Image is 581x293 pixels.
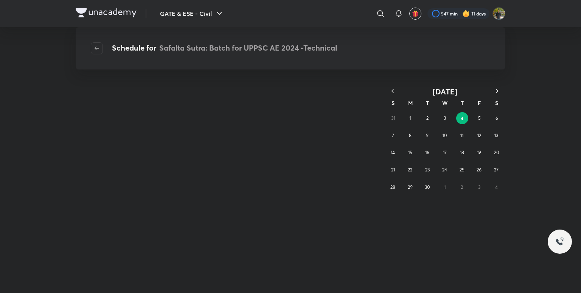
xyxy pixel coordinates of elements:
[496,115,498,121] abbr: September 6, 2025
[439,146,451,159] button: September 17, 2025
[439,130,451,142] button: September 10, 2025
[425,150,429,155] abbr: September 16, 2025
[390,184,395,190] abbr: September 28, 2025
[412,10,419,17] img: avatar
[461,115,463,121] abbr: September 4, 2025
[391,167,395,173] abbr: September 21, 2025
[439,164,451,176] button: September 24, 2025
[494,150,499,155] abbr: September 20, 2025
[494,133,498,138] abbr: September 13, 2025
[421,112,433,124] button: September 2, 2025
[76,8,137,17] img: Company Logo
[401,87,489,96] button: [DATE]
[387,146,399,159] button: September 14, 2025
[456,164,468,176] button: September 25, 2025
[478,115,481,121] abbr: September 5, 2025
[491,112,503,124] button: September 6, 2025
[408,150,412,155] abbr: September 15, 2025
[408,184,413,190] abbr: September 29, 2025
[404,130,416,142] button: September 8, 2025
[404,164,416,176] button: September 22, 2025
[404,146,416,159] button: September 15, 2025
[478,99,481,106] abbr: Friday
[76,8,137,19] a: Company Logo
[442,99,447,106] abbr: Wednesday
[462,10,470,17] img: streak
[461,99,464,106] abbr: Thursday
[477,133,481,138] abbr: September 12, 2025
[443,133,447,138] abbr: September 10, 2025
[555,237,564,246] img: ttu
[473,146,485,159] button: September 19, 2025
[155,6,228,21] button: GATE & ESE - Civil
[159,43,337,53] span: Safalta Sutra: Batch for UPPSC AE 2024 -Technical
[490,130,502,142] button: September 13, 2025
[409,8,421,20] button: avatar
[490,164,502,176] button: September 27, 2025
[426,99,429,106] abbr: Tuesday
[425,184,430,190] abbr: September 30, 2025
[473,130,485,142] button: September 12, 2025
[112,42,337,54] h4: Schedule for
[426,115,429,121] abbr: September 2, 2025
[442,167,447,173] abbr: September 24, 2025
[443,150,447,155] abbr: September 17, 2025
[439,112,451,124] button: September 3, 2025
[473,164,485,176] button: September 26, 2025
[474,112,486,124] button: September 5, 2025
[426,133,429,138] abbr: September 9, 2025
[444,115,446,121] abbr: September 3, 2025
[391,99,395,106] abbr: Sunday
[456,130,468,142] button: September 11, 2025
[425,167,430,173] abbr: September 23, 2025
[404,112,416,124] button: September 1, 2025
[456,112,468,124] button: September 4, 2025
[490,146,502,159] button: September 20, 2025
[477,150,481,155] abbr: September 19, 2025
[460,133,463,138] abbr: September 11, 2025
[408,167,412,173] abbr: September 22, 2025
[408,99,413,106] abbr: Monday
[387,181,399,193] button: September 28, 2025
[387,164,399,176] button: September 21, 2025
[421,164,433,176] button: September 23, 2025
[456,146,468,159] button: September 18, 2025
[392,133,394,138] abbr: September 7, 2025
[421,181,433,193] button: September 30, 2025
[492,7,505,20] img: shubham rawat
[421,130,433,142] button: September 9, 2025
[494,167,499,173] abbr: September 27, 2025
[409,115,411,121] abbr: September 1, 2025
[477,167,482,173] abbr: September 26, 2025
[495,99,498,106] abbr: Saturday
[409,133,412,138] abbr: September 8, 2025
[421,146,433,159] button: September 16, 2025
[460,150,464,155] abbr: September 18, 2025
[391,150,395,155] abbr: September 14, 2025
[387,130,399,142] button: September 7, 2025
[404,181,416,193] button: September 29, 2025
[433,86,457,97] span: [DATE]
[460,167,464,173] abbr: September 25, 2025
